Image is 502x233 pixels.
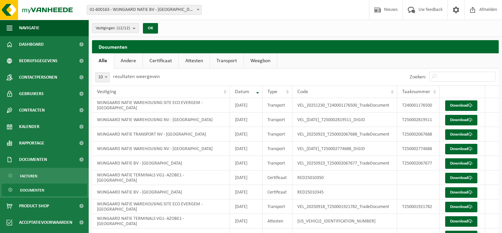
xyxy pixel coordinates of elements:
td: WIJNGAARD NATIE TERMINALS VG1- AZOBE1 - [GEOGRAPHIC_DATA] [92,170,230,185]
h2: Documenten [92,40,499,53]
td: Certificaat [262,185,292,199]
a: Transport [210,53,243,68]
span: Contracten [19,102,45,118]
td: WIJNGAARD NATIE WAREHOUSING NV - [GEOGRAPHIC_DATA] [92,113,230,127]
a: Download [445,173,477,183]
a: Download [445,158,477,169]
a: Download [445,144,477,154]
span: Vestigingen [96,23,130,33]
a: Andere [114,53,143,68]
td: WIJNGAARD NATIE WAREHOUSING SITE ECO EVERGEM - [GEOGRAPHIC_DATA] [92,199,230,214]
td: [DATE] [230,170,262,185]
a: Certificaat [143,53,178,68]
a: Weegbon [244,53,277,68]
td: [DATE] [230,127,262,142]
a: Download [445,216,477,227]
td: [DATE] [230,214,262,228]
span: Acceptatievoorwaarden [19,214,72,231]
td: VEL_20250923_T250002067677_TradeDocument [292,156,397,170]
span: Gebruikers [19,86,44,102]
td: T250002819511 [397,113,440,127]
td: VEL_20250918_T250001921782_TradeDocument [292,199,397,214]
td: Certificaat [262,170,292,185]
td: [DATE] [230,185,262,199]
td: VEL_20250923_T250002067688_TradeDocument [292,127,397,142]
td: Transport [262,98,292,113]
span: Product Shop [19,198,49,214]
td: [DATE] [230,156,262,170]
a: Attesten [179,53,210,68]
td: VEL_[DATE]_T250002774688_DIGID [292,142,397,156]
span: 10 [95,72,110,82]
td: T250001921782 [397,199,440,214]
td: WIJNGAARD NATIE TERMINALS VG1- AZOBE1 - [GEOGRAPHIC_DATA] [92,214,230,228]
a: Facturen [2,169,87,182]
span: Taaknummer [402,89,430,94]
label: resultaten weergeven [113,74,160,79]
a: Documenten [2,184,87,196]
td: [DATE] [230,113,262,127]
td: [DATE] [230,142,262,156]
td: T240001176500 [397,98,440,113]
a: Alle [92,53,114,68]
td: WIJNGAARD NATIE TRANSPORT NV - [GEOGRAPHIC_DATA] [92,127,230,142]
td: Transport [262,142,292,156]
span: 10 [96,73,109,82]
span: Code [297,89,308,94]
td: T250002067688 [397,127,440,142]
a: Download [445,115,477,125]
td: [DATE] [230,199,262,214]
a: Download [445,129,477,140]
td: RED25010345 [292,185,397,199]
td: Transport [262,199,292,214]
span: 01-600163 - WIJNGAARD NATIE BV - ANTWERPEN [87,5,201,14]
td: T250002067677 [397,156,440,170]
td: WIJNGAARD NATIE WAREHOUSING NV - [GEOGRAPHIC_DATA] [92,142,230,156]
a: Download [445,202,477,212]
td: Transport [262,113,292,127]
td: WIJNGAARD NATIE WAREHOUSING SITE ECO EVERGEM - [GEOGRAPHIC_DATA] [92,98,230,113]
td: Attesten [262,214,292,228]
label: Zoeken: [410,74,426,80]
td: [US_VEHICLE_IDENTIFICATION_NUMBER] [292,214,397,228]
td: Transport [262,127,292,142]
span: Bedrijfsgegevens [19,53,57,69]
td: WIJNGAARD NATIE BV - [GEOGRAPHIC_DATA] [92,156,230,170]
span: Documenten [19,151,47,168]
span: Type [267,89,277,94]
td: WIJNGAARD NATIE BV - [GEOGRAPHIC_DATA] [92,185,230,199]
span: 01-600163 - WIJNGAARD NATIE BV - ANTWERPEN [87,5,202,15]
td: T250002774688 [397,142,440,156]
span: Rapportage [19,135,44,151]
span: Vestiging [97,89,116,94]
span: Datum [235,89,249,94]
td: RED25010350 [292,170,397,185]
a: Download [445,187,477,198]
button: OK [143,23,158,34]
span: Dashboard [19,36,44,53]
span: Navigatie [19,20,39,36]
a: Download [445,100,477,111]
span: Contactpersonen [19,69,57,86]
td: [DATE] [230,98,262,113]
td: VEL_[DATE]_T250002819511_DIGID [292,113,397,127]
button: Vestigingen(12/12) [92,23,139,33]
td: Transport [262,156,292,170]
span: Documenten [20,184,44,196]
span: Facturen [20,170,37,182]
count: (12/12) [117,26,130,30]
td: VEL_20251230_T240001176500_TradeDocument [292,98,397,113]
span: Kalender [19,118,39,135]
